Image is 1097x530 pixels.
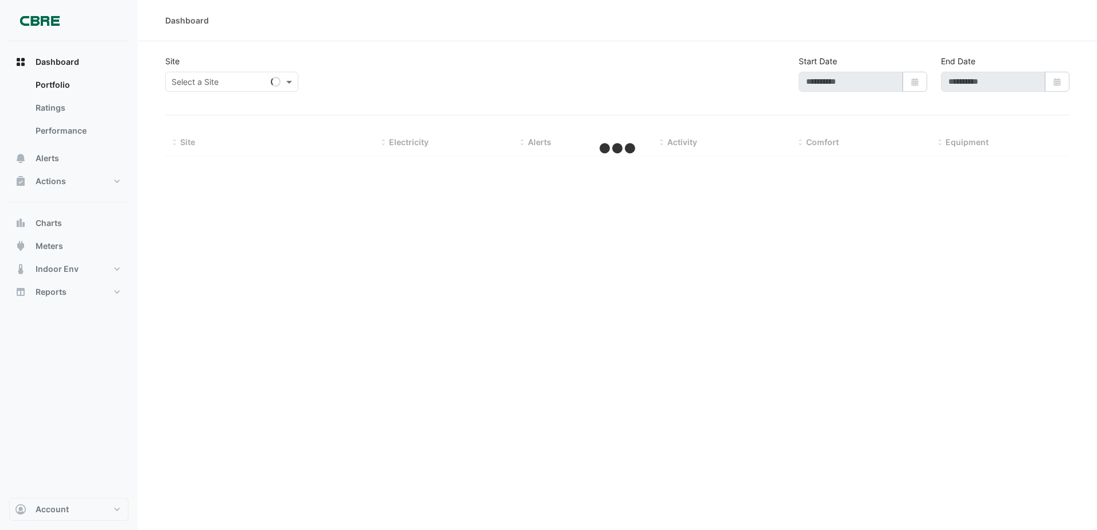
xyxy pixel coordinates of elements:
[15,286,26,298] app-icon: Reports
[36,286,67,298] span: Reports
[36,153,59,164] span: Alerts
[528,137,551,147] span: Alerts
[26,96,129,119] a: Ratings
[36,176,66,187] span: Actions
[9,235,129,258] button: Meters
[946,137,989,147] span: Equipment
[26,73,129,96] a: Portfolio
[9,498,129,521] button: Account
[36,240,63,252] span: Meters
[36,263,79,275] span: Indoor Env
[9,73,129,147] div: Dashboard
[15,240,26,252] app-icon: Meters
[15,56,26,68] app-icon: Dashboard
[15,153,26,164] app-icon: Alerts
[26,119,129,142] a: Performance
[36,217,62,229] span: Charts
[9,147,129,170] button: Alerts
[165,14,209,26] div: Dashboard
[14,9,65,32] img: Company Logo
[389,137,429,147] span: Electricity
[15,176,26,187] app-icon: Actions
[806,137,839,147] span: Comfort
[15,217,26,229] app-icon: Charts
[15,263,26,275] app-icon: Indoor Env
[941,55,975,67] label: End Date
[165,55,180,67] label: Site
[36,504,69,515] span: Account
[9,212,129,235] button: Charts
[9,258,129,280] button: Indoor Env
[36,56,79,68] span: Dashboard
[9,280,129,303] button: Reports
[667,137,697,147] span: Activity
[180,137,195,147] span: Site
[9,50,129,73] button: Dashboard
[9,170,129,193] button: Actions
[799,55,837,67] label: Start Date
